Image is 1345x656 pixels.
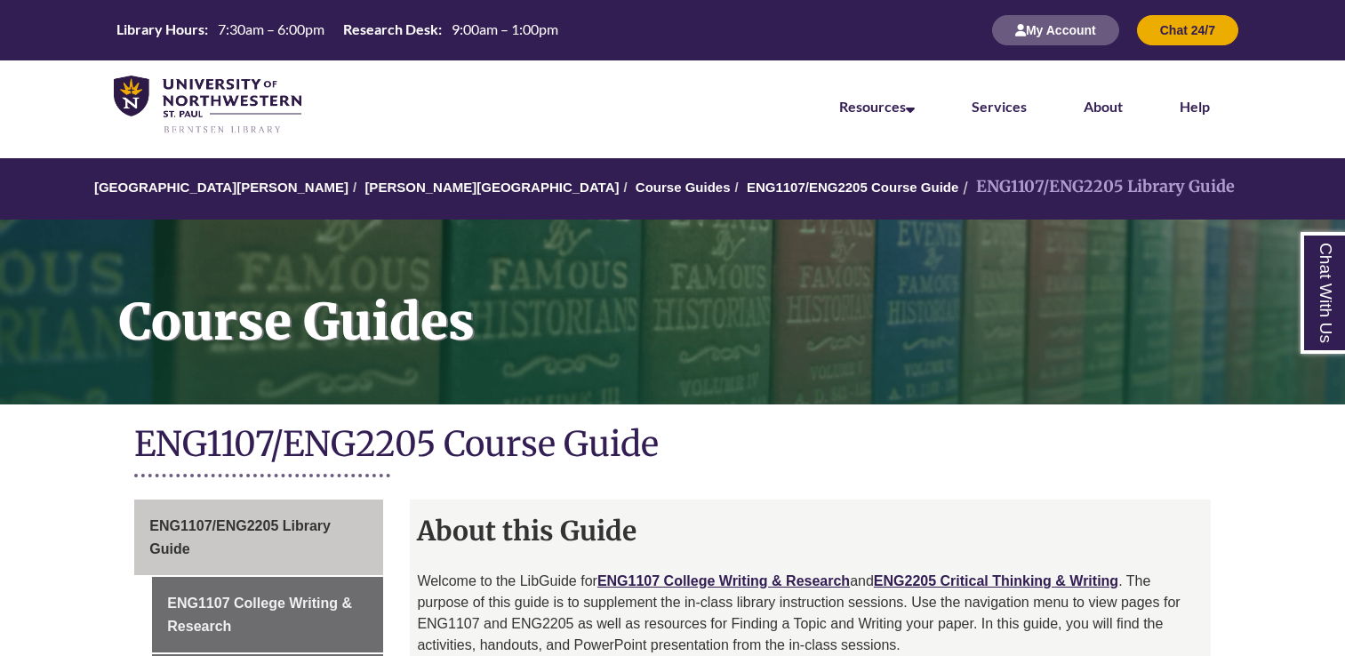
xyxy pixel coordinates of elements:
[417,571,1203,656] p: Welcome to the LibGuide for and . The purpose of this guide is to supplement the in-class library...
[109,20,565,39] table: Hours Today
[597,573,850,588] a: ENG1107 College Writing & Research
[134,500,383,575] a: ENG1107/ENG2205 Library Guide
[636,180,731,195] a: Course Guides
[109,20,211,39] th: Library Hours:
[1180,98,1210,115] a: Help
[958,174,1235,200] li: ENG1107/ENG2205 Library Guide
[992,15,1119,45] button: My Account
[839,98,915,115] a: Resources
[149,518,331,556] span: ENG1107/ENG2205 Library Guide
[152,577,383,652] a: ENG1107 College Writing & Research
[218,20,324,37] span: 7:30am – 6:00pm
[336,20,444,39] th: Research Desk:
[747,180,958,195] a: ENG1107/ENG2205 Course Guide
[109,20,565,41] a: Hours Today
[94,180,348,195] a: [GEOGRAPHIC_DATA][PERSON_NAME]
[1084,98,1123,115] a: About
[134,422,1210,469] h1: ENG1107/ENG2205 Course Guide
[114,76,301,135] img: UNWSP Library Logo
[874,573,1118,588] a: ENG2205 Critical Thinking & Writing
[364,180,619,195] a: [PERSON_NAME][GEOGRAPHIC_DATA]
[452,20,558,37] span: 9:00am – 1:00pm
[410,508,1210,553] h2: About this Guide
[1137,15,1238,45] button: Chat 24/7
[972,98,1027,115] a: Services
[1137,22,1238,37] a: Chat 24/7
[100,220,1345,381] h1: Course Guides
[992,22,1119,37] a: My Account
